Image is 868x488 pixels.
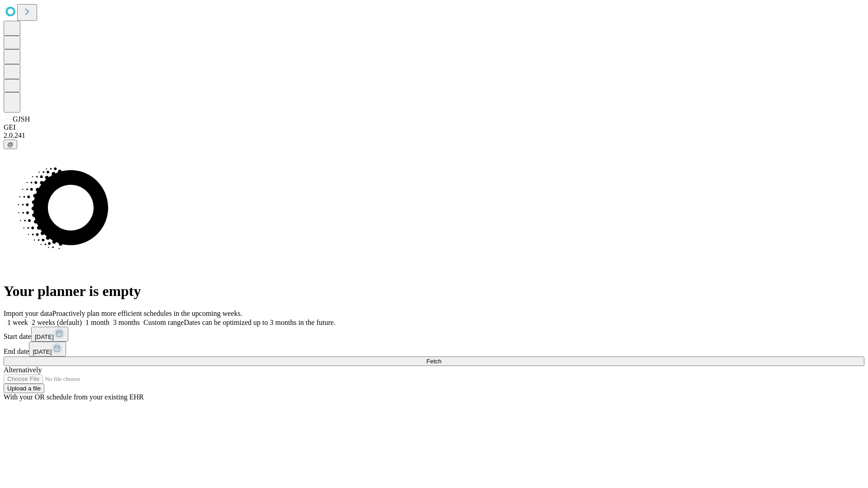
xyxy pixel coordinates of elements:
div: Start date [4,327,864,342]
button: [DATE] [31,327,68,342]
button: Fetch [4,357,864,366]
button: [DATE] [29,342,66,357]
span: Proactively plan more efficient schedules in the upcoming weeks. [52,310,242,317]
span: 3 months [113,319,140,326]
span: GJSH [13,115,30,123]
span: 1 month [85,319,109,326]
div: GEI [4,123,864,131]
span: With your OR schedule from your existing EHR [4,393,144,401]
button: Upload a file [4,384,44,393]
span: Custom range [143,319,184,326]
span: Fetch [426,358,441,365]
span: @ [7,141,14,148]
button: @ [4,140,17,149]
div: 2.0.241 [4,131,864,140]
span: Alternatively [4,366,42,374]
span: Import your data [4,310,52,317]
h1: Your planner is empty [4,283,864,300]
span: Dates can be optimized up to 3 months in the future. [184,319,335,326]
span: 2 weeks (default) [32,319,82,326]
span: [DATE] [35,333,54,340]
span: 1 week [7,319,28,326]
div: End date [4,342,864,357]
span: [DATE] [33,348,52,355]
